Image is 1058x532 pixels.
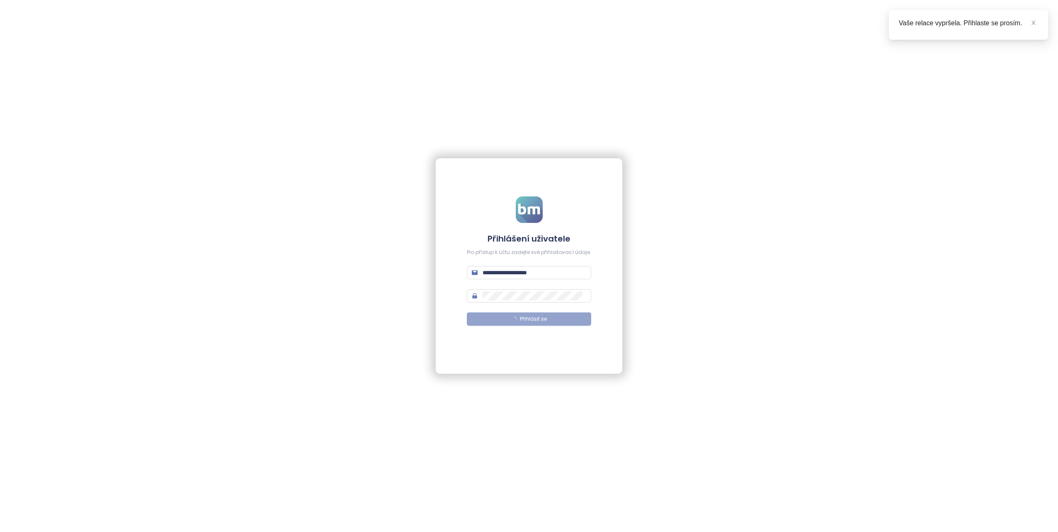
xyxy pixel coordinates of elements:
div: Pro přístup k účtu zadejte své přihlašovací údaje. [467,249,591,256]
div: Vaše relace vypršela. Přihlaste se prosím. [899,18,1038,28]
button: Přihlásit se [467,312,591,326]
span: close [1031,20,1036,26]
span: mail [472,270,478,276]
span: loading [512,317,517,322]
span: lock [472,293,478,299]
img: logo [516,196,543,223]
span: Přihlásit se [520,315,547,323]
h4: Přihlášení uživatele [467,233,591,244]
